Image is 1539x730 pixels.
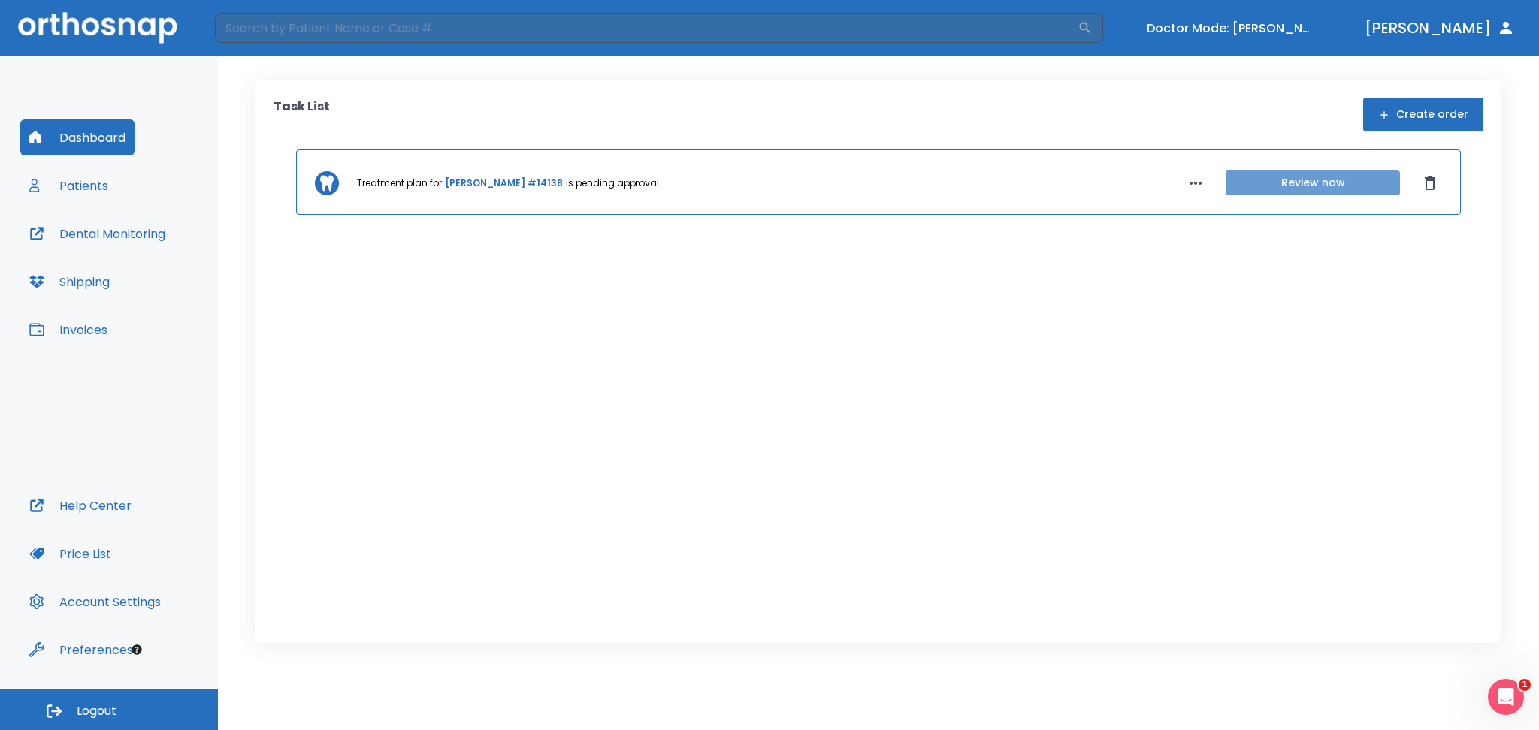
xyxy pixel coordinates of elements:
[20,584,170,620] button: Account Settings
[20,216,174,252] button: Dental Monitoring
[1359,14,1521,41] button: [PERSON_NAME]
[215,13,1078,43] input: Search by Patient Name or Case #
[1226,170,1400,195] button: Review now
[20,535,120,572] button: Price List
[20,312,116,348] button: Invoices
[20,119,135,155] button: Dashboard
[1488,679,1524,715] iframe: Intercom live chat
[20,487,141,523] button: Help Center
[20,632,142,668] button: Preferences
[1363,98,1483,131] button: Create order
[1141,16,1321,41] button: Doctor Mode: [PERSON_NAME]
[357,176,442,190] p: Treatment plan for
[20,264,119,300] button: Shipping
[20,167,117,204] button: Patients
[18,12,177,43] img: Orthosnap
[130,643,144,656] div: Tooltip anchor
[1519,679,1531,691] span: 1
[1418,171,1442,195] button: Dismiss
[274,98,330,131] p: Task List
[77,703,116,719] span: Logout
[445,176,563,190] a: [PERSON_NAME] #14138
[566,176,659,190] p: is pending approval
